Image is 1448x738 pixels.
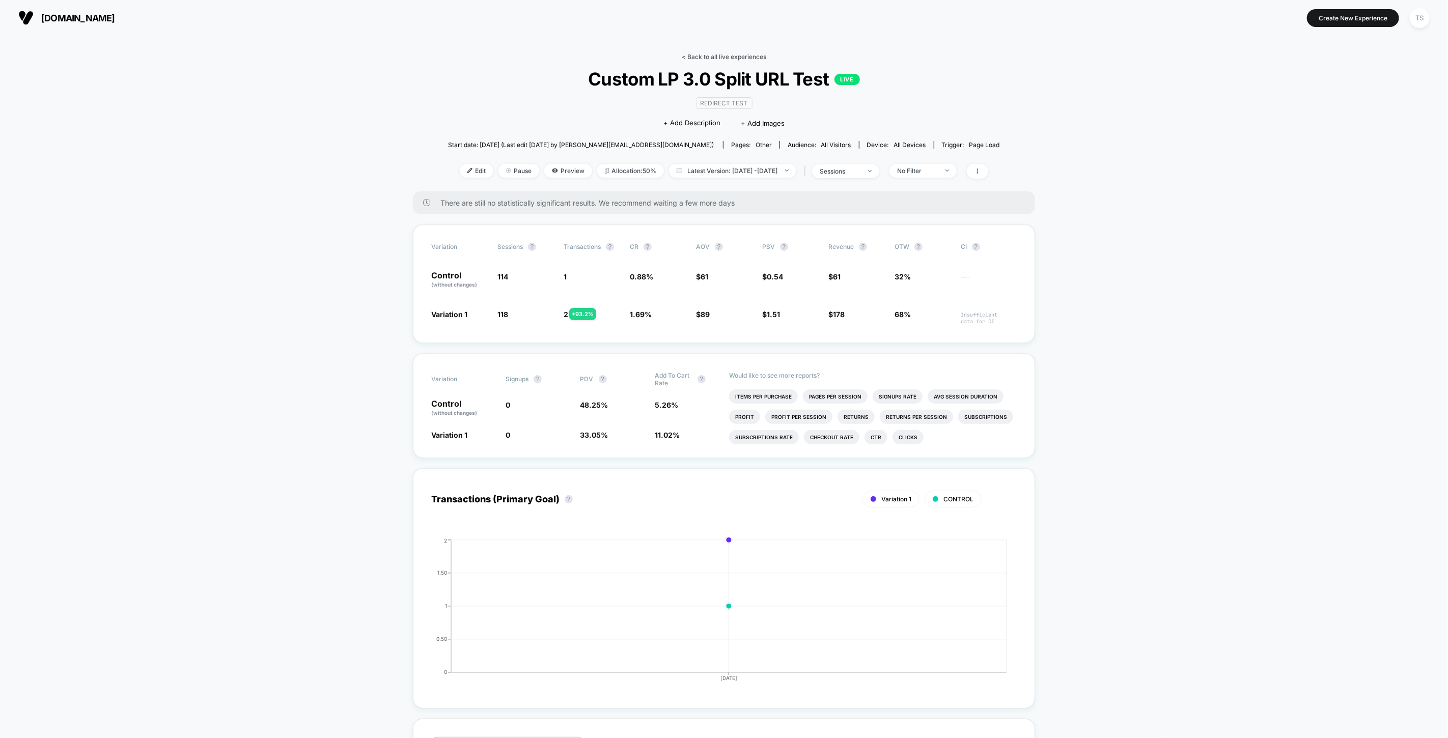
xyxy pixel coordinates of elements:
span: other [756,141,772,149]
span: | [801,164,812,179]
span: Device: [859,141,934,149]
img: end [868,170,872,172]
span: 68% [895,310,911,319]
img: edit [467,168,472,173]
span: 118 [497,310,508,319]
li: Profit [729,410,760,424]
span: Edit [460,164,493,178]
span: Variation 1 [431,310,467,319]
span: $ [828,272,841,281]
button: ? [914,243,923,251]
p: Control [431,400,495,417]
button: ? [606,243,614,251]
button: ? [599,375,607,383]
img: calendar [677,168,682,173]
tspan: 0.50 [436,636,447,642]
span: $ [696,272,708,281]
div: Pages: [731,141,772,149]
span: + Add Description [663,118,720,128]
button: Create New Experience [1307,9,1399,27]
button: ? [565,495,573,503]
span: 0.54 [767,272,783,281]
span: [DOMAIN_NAME] [41,13,115,23]
span: 1 [564,272,567,281]
span: Variation [431,243,487,251]
span: 33.05 % [580,431,608,439]
button: ? [644,243,652,251]
span: 114 [497,272,508,281]
span: (without changes) [431,281,477,288]
button: ? [698,375,706,383]
span: 1.51 [767,310,780,319]
p: Control [431,271,487,289]
span: 0.88 % [630,272,653,281]
li: Avg Session Duration [928,389,1004,404]
li: Subscriptions Rate [729,430,799,444]
span: PSV [762,243,775,250]
p: LIVE [834,74,860,85]
span: Signups [506,375,528,383]
span: 0 [506,431,510,439]
span: AOV [696,243,710,250]
tspan: [DATE] [721,675,738,681]
div: TS [1410,8,1430,28]
span: OTW [895,243,951,251]
li: Profit Per Session [765,410,832,424]
span: There are still no statistically significant results. We recommend waiting a few more days [440,198,1015,207]
li: Items Per Purchase [729,389,798,404]
li: Ctr [865,430,887,444]
span: 178 [833,310,845,319]
span: Custom LP 3.0 Split URL Test [476,68,972,90]
li: Signups Rate [873,389,923,404]
span: Sessions [497,243,523,250]
tspan: 1.50 [437,570,447,576]
div: Audience: [788,141,851,149]
span: --- [961,274,1017,289]
span: Redirect Test [696,97,753,109]
div: + 93.2 % [569,308,596,320]
img: end [785,169,789,172]
span: 32% [895,272,911,281]
span: PDV [580,375,594,383]
li: Checkout Rate [804,430,859,444]
span: CR [630,243,638,250]
div: Trigger: [942,141,1000,149]
button: TS [1407,8,1433,29]
a: < Back to all live experiences [682,53,766,61]
span: 61 [701,272,708,281]
tspan: 0 [444,669,447,675]
span: 1.69 % [630,310,652,319]
span: Pause [498,164,539,178]
button: ? [972,243,980,251]
span: 0 [506,401,510,409]
button: [DOMAIN_NAME] [15,10,118,26]
tspan: 1 [445,603,447,609]
button: ? [715,243,723,251]
span: Start date: [DATE] (Last edit [DATE] by [PERSON_NAME][EMAIL_ADDRESS][DOMAIN_NAME]) [448,141,714,149]
div: sessions [820,167,860,175]
button: ? [534,375,542,383]
span: 48.25 % [580,401,608,409]
span: Variation 1 [881,495,911,503]
span: (without changes) [431,410,477,416]
span: $ [696,310,710,319]
p: Would like to see more reports? [729,372,1017,379]
span: + Add Images [741,119,785,127]
span: Allocation: 50% [597,164,664,178]
div: No Filter [897,167,938,175]
span: Latest Version: [DATE] - [DATE] [669,164,796,178]
button: ? [859,243,867,251]
button: ? [528,243,536,251]
li: Clicks [893,430,924,444]
img: end [506,168,511,173]
span: Transactions [564,243,601,250]
button: ? [780,243,788,251]
span: $ [762,310,780,319]
span: CONTROL [943,495,973,503]
div: TRANSACTIONS [421,537,1007,690]
span: CI [961,243,1017,251]
span: Page Load [969,141,1000,149]
span: $ [828,310,845,319]
li: Returns [838,410,875,424]
span: 5.26 % [655,401,678,409]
